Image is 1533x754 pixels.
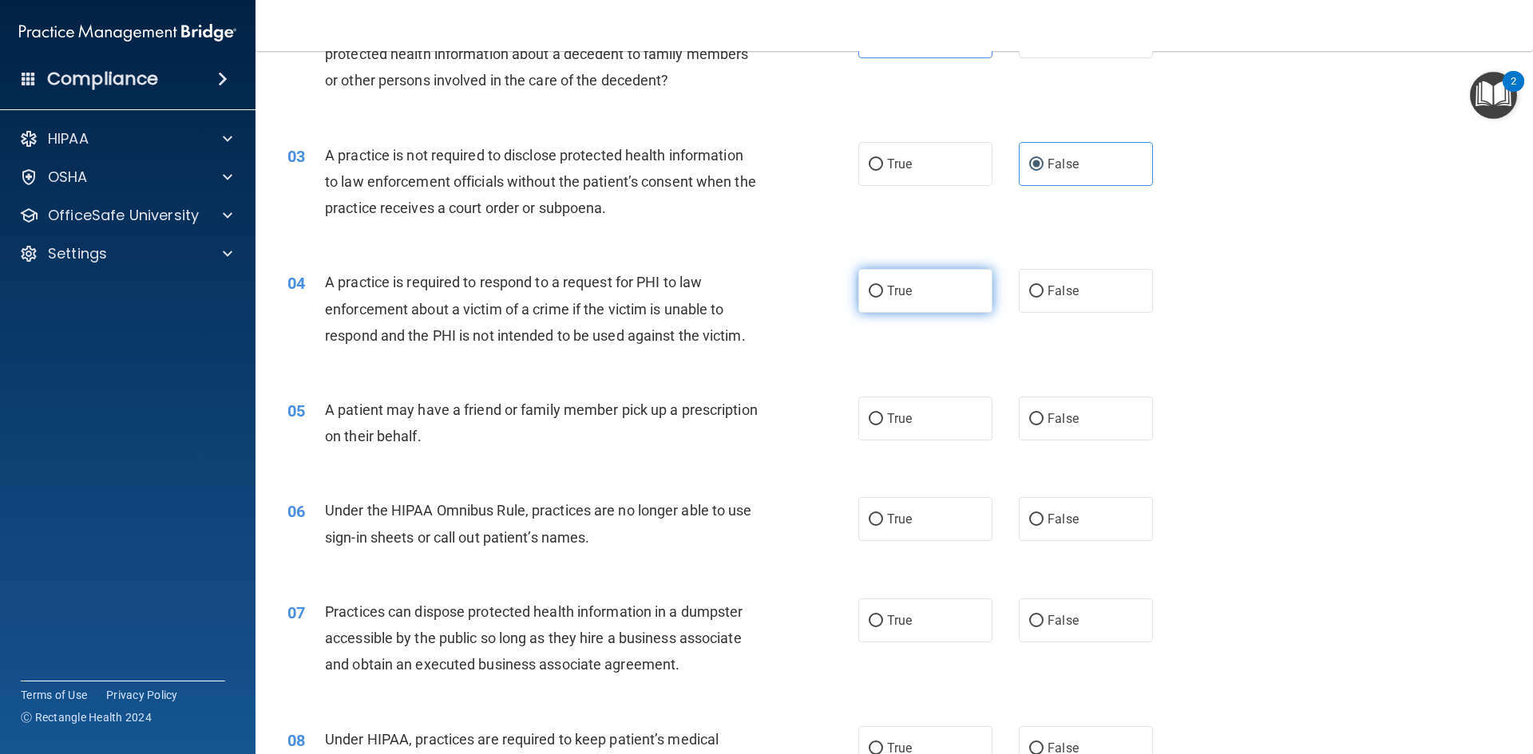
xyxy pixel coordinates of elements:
[325,603,743,673] span: Practices can dispose protected health information in a dumpster accessible by the public so long...
[287,274,305,293] span: 04
[887,156,912,172] span: True
[869,615,883,627] input: True
[19,206,232,225] a: OfficeSafe University
[19,168,232,187] a: OSHA
[869,514,883,526] input: True
[1029,413,1044,425] input: False
[1029,615,1044,627] input: False
[887,283,912,298] span: True
[47,68,158,90] h4: Compliance
[287,731,305,750] span: 08
[325,147,756,216] span: A practice is not required to disclose protected health information to law enforcement officials ...
[1048,411,1079,426] span: False
[287,147,305,166] span: 03
[48,168,88,187] p: OSHA
[48,244,107,263] p: Settings
[869,159,883,171] input: True
[21,709,152,725] span: Ⓒ Rectangle Health 2024
[1029,514,1044,526] input: False
[325,401,758,444] span: A patient may have a friend or family member pick up a prescription on their behalf.
[1470,72,1517,119] button: Open Resource Center, 2 new notifications
[1048,283,1079,298] span: False
[325,274,746,343] span: A practice is required to respond to a request for PHI to law enforcement about a victim of a cri...
[1029,159,1044,171] input: False
[287,603,305,622] span: 07
[887,613,912,628] span: True
[869,286,883,298] input: True
[325,19,748,89] span: The HIPAA Privacy Rule permits a covered entity to disclose protected health information about a ...
[19,244,232,263] a: Settings
[887,511,912,527] span: True
[48,129,89,148] p: HIPAA
[106,687,178,703] a: Privacy Policy
[1029,286,1044,298] input: False
[1048,511,1079,527] span: False
[887,411,912,426] span: True
[48,206,199,225] p: OfficeSafe University
[287,502,305,521] span: 06
[19,17,236,49] img: PMB logo
[1048,156,1079,172] span: False
[1511,81,1516,102] div: 2
[1048,613,1079,628] span: False
[19,129,232,148] a: HIPAA
[287,401,305,420] span: 05
[325,502,752,545] span: Under the HIPAA Omnibus Rule, practices are no longer able to use sign-in sheets or call out pati...
[869,413,883,425] input: True
[21,687,87,703] a: Terms of Use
